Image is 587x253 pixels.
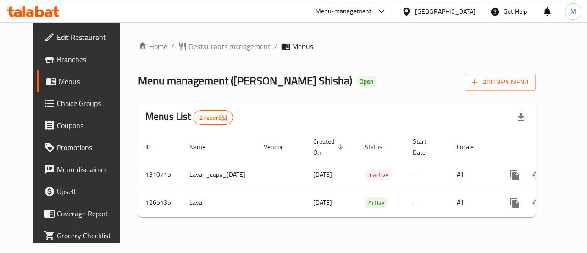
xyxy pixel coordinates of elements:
span: Restaurants management [189,41,271,52]
span: [DATE] [313,169,332,180]
span: Inactive [365,170,392,180]
span: Menus [59,76,124,87]
span: M [570,6,576,17]
span: Menu disclaimer [57,164,124,175]
a: Home [138,41,167,52]
nav: breadcrumb [138,41,536,52]
span: Choice Groups [57,98,124,109]
a: Coupons [37,114,131,136]
a: Branches [37,48,131,70]
button: more [504,164,526,186]
span: Coupons [57,120,124,131]
span: Name [189,141,217,152]
td: Lavan [182,189,256,217]
a: Menus [37,70,131,92]
h2: Menus List [145,110,233,125]
td: - [405,189,449,217]
a: Promotions [37,136,131,158]
div: Inactive [365,169,392,180]
a: Choice Groups [37,92,131,114]
span: Branches [57,54,124,65]
span: Promotions [57,142,124,153]
span: Status [365,141,394,152]
div: Menu-management [316,6,372,17]
button: Add New Menu [465,74,536,91]
li: / [274,41,277,52]
span: ID [145,141,163,152]
a: Restaurants management [178,41,271,52]
span: Grocery Checklist [57,230,124,241]
span: Edit Restaurant [57,32,124,43]
li: / [171,41,174,52]
span: Coverage Report [57,208,124,219]
button: more [504,192,526,214]
button: Change Status [526,192,548,214]
div: Export file [510,107,532,129]
span: Locale [457,141,486,152]
span: Open [356,78,377,85]
span: Vendor [264,141,295,152]
td: 1265135 [138,189,182,217]
td: All [449,189,497,217]
div: [GEOGRAPHIC_DATA] [415,6,476,17]
div: Open [356,76,377,87]
span: 2 record(s) [194,113,233,122]
span: Active [365,198,388,208]
a: Grocery Checklist [37,225,131,247]
td: All [449,161,497,189]
div: Active [365,197,388,208]
span: Upsell [57,186,124,197]
span: Created On [313,136,346,158]
a: Menu disclaimer [37,158,131,180]
span: Menu management ( [PERSON_NAME] Shisha ) [138,70,352,91]
td: 1310715 [138,161,182,189]
a: Coverage Report [37,202,131,225]
div: Total records count [194,110,233,125]
span: [DATE] [313,197,332,208]
span: Start Date [413,136,438,158]
button: Change Status [526,164,548,186]
td: - [405,161,449,189]
a: Edit Restaurant [37,26,131,48]
a: Upsell [37,180,131,202]
span: Menus [292,41,313,52]
td: Lavan_copy_[DATE] [182,161,256,189]
span: Add New Menu [472,77,528,88]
